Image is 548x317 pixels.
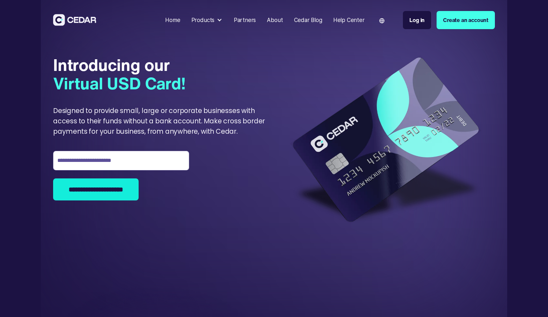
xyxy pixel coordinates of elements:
[330,13,367,28] a: Help Center
[409,16,425,24] div: Log in
[294,16,322,24] div: Cedar Blog
[53,106,271,137] div: Designed to provide small, large or corporate businesses with access to their funds without a ban...
[163,13,183,28] a: Home
[53,71,186,95] span: Virtual USD Card!
[403,11,431,29] a: Log in
[53,151,189,200] form: Join the waiting list
[53,56,186,92] div: Introducing our
[231,13,259,28] a: Partners
[291,13,325,28] a: Cedar Blog
[333,16,365,24] div: Help Center
[267,16,283,24] div: About
[191,16,215,24] div: Products
[188,13,225,27] div: Products
[264,13,286,28] a: About
[379,18,384,23] img: world icon
[165,16,180,24] div: Home
[437,11,495,29] a: Create an account
[234,16,256,24] div: Partners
